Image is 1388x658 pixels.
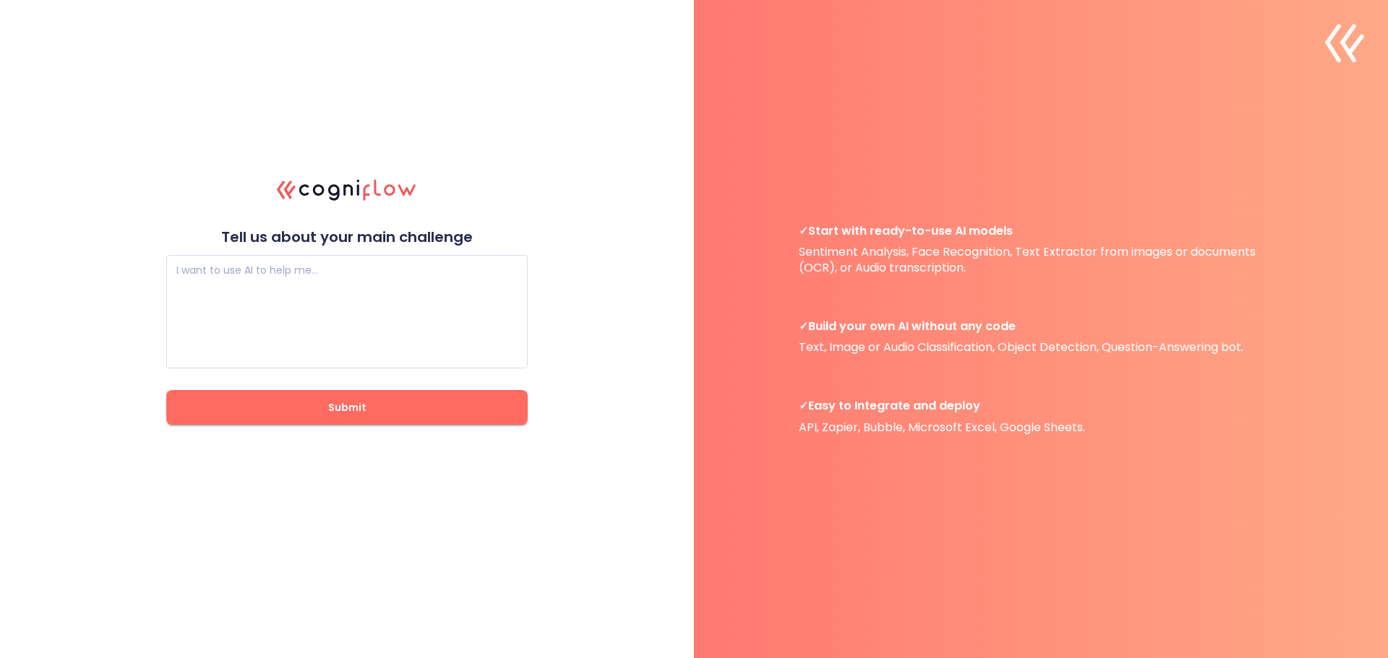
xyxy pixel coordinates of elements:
b: ✓ [799,318,808,334]
span: Build your own AI without any code [799,319,1283,334]
b: ✓ [799,222,808,239]
span: Start with ready-to-use AI models [799,223,1283,238]
b: ✓ [799,397,808,414]
p: API, Zapier, Bubble, Microsoft Excel, Google Sheets. [799,398,1283,435]
span: Submit [189,399,505,417]
button: Submit [166,390,528,425]
p: Text, Image or Audio Classification, Object Detection, Question-Answering bot. [799,319,1283,355]
span: Easy to Integrate and deploy [799,398,1283,413]
p: Sentiment Analysis, Face Recognition, Text Extractor from images or documents (OCR), or Audio tra... [799,223,1283,275]
p: Tell us about your main challenge [166,228,528,246]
